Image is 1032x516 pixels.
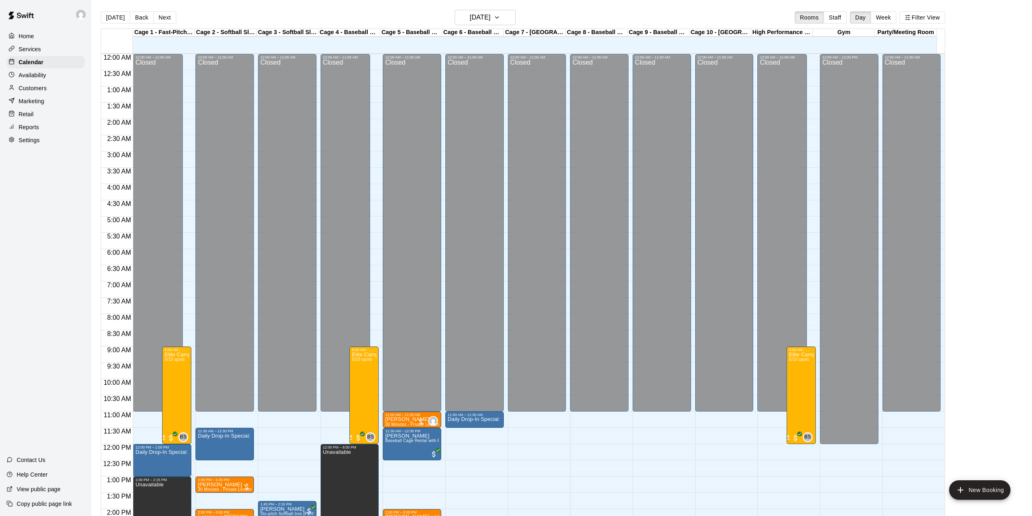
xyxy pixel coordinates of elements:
[101,444,133,451] span: 12:00 PM
[105,509,133,516] span: 2:00 PM
[366,432,375,442] div: Baseline Staff
[885,59,939,414] div: Closed
[820,54,878,444] div: 12:00 AM – 12:00 PM: Closed
[510,55,564,59] div: 12:00 AM – 11:00 AM
[806,432,813,442] span: Baseline Staff
[633,54,691,412] div: 12:00 AM – 11:00 AM: Closed
[791,434,800,442] span: All customers have paid
[102,395,133,402] span: 10:30 AM
[751,29,813,37] div: High Performance Lane
[260,502,314,506] div: 1:45 PM – 2:15 PM
[19,71,46,79] p: Availability
[695,54,754,412] div: 12:00 AM – 11:00 AM: Closed
[105,217,133,223] span: 5:00 AM
[162,347,191,444] div: 9:00 AM – 12:00 PM: Elite Camp-half Day
[428,416,438,426] div: Joe Florio
[102,412,133,418] span: 11:00 AM
[572,55,626,59] div: 12:00 AM – 11:00 AM
[305,507,313,515] span: All customers have paid
[949,480,1010,500] button: add
[7,134,85,146] a: Settings
[323,55,368,59] div: 12:00 AM – 11:00 AM
[198,429,251,433] div: 11:30 AM – 12:30 PM
[195,29,257,37] div: Cage 2 - Softball Slo-pitch Iron [PERSON_NAME] & Hack Attack Baseball Pitching Machine
[804,433,811,441] span: BS
[385,510,439,514] div: 2:00 PM – 3:00 PM
[383,428,441,460] div: 11:30 AM – 12:30 PM: Ken Leang
[689,29,751,37] div: Cage 10 - [GEOGRAPHIC_DATA]
[822,59,876,447] div: Closed
[795,11,824,24] button: Rooms
[885,55,939,59] div: 12:00 AM – 11:00 AM
[850,11,871,24] button: Day
[105,233,133,240] span: 5:30 AM
[349,347,379,444] div: 9:00 AM – 12:00 PM: Elite Camp-half Day
[105,330,133,337] span: 8:30 AM
[383,54,441,412] div: 12:00 AM – 11:00 AM: Closed
[319,29,380,37] div: Cage 4 - Baseball Pitching Machine
[105,265,133,272] span: 6:30 AM
[566,29,627,37] div: Cage 8 - Baseball Pitching Machine
[198,55,251,59] div: 12:00 AM – 11:00 AM
[757,54,807,412] div: 12:00 AM – 11:00 AM: Closed
[195,428,254,460] div: 11:30 AM – 12:30 PM: Daily Drop-In Special: The Best Batting Cages Near You! - 11AM-4PM WEEKDAYS
[198,59,251,414] div: Closed
[7,43,85,55] a: Services
[455,10,516,25] button: [DATE]
[19,136,40,144] p: Settings
[101,11,130,24] button: [DATE]
[635,55,689,59] div: 12:00 AM – 11:00 AM
[352,348,376,352] div: 9:00 AM – 12:00 PM
[7,82,85,94] a: Customers
[448,413,501,417] div: 11:00 AM – 11:30 AM
[102,379,133,386] span: 10:00 AM
[180,433,187,441] span: BS
[354,434,362,442] span: All customers have paid
[367,433,374,441] span: BS
[105,152,133,158] span: 3:00 AM
[198,510,251,514] div: 2:00 PM – 3:00 PM
[135,478,189,482] div: 1:00 PM – 2:15 PM
[19,32,34,40] p: Home
[135,445,189,449] div: 12:00 PM – 1:00 PM
[760,59,804,414] div: Closed
[321,54,370,412] div: 12:00 AM – 11:00 AM: Closed
[7,56,85,68] a: Calendar
[135,55,180,59] div: 12:00 AM – 11:00 AM
[260,59,314,414] div: Closed
[7,69,85,81] div: Availability
[7,95,85,107] a: Marketing
[369,432,375,442] span: Baseline Staff
[385,429,439,433] div: 11:30 AM – 12:30 PM
[7,121,85,133] a: Reports
[19,97,44,105] p: Marketing
[430,450,438,458] span: All customers have paid
[105,347,133,353] span: 9:00 AM
[19,123,39,131] p: Reports
[789,348,813,352] div: 9:00 AM – 12:00 PM
[442,29,504,37] div: Cage 6 - Baseball Pitching Machine
[19,84,47,92] p: Customers
[510,59,564,414] div: Closed
[875,29,937,37] div: Party/Meeting Room
[822,55,876,59] div: 12:00 AM – 12:00 PM
[105,298,133,305] span: 7:30 AM
[385,438,513,443] span: Baseball Cage Rental with Pitching Machine (4 People Maximum!)
[195,54,254,412] div: 12:00 AM – 11:00 AM: Closed
[105,168,133,175] span: 3:30 AM
[101,460,133,467] span: 12:30 PM
[445,54,504,412] div: 12:00 AM – 11:00 AM: Closed
[260,55,314,59] div: 12:00 AM – 11:00 AM
[178,432,188,442] div: Baseline Staff
[445,412,504,428] div: 11:00 AM – 11:30 AM: Daily Drop-In Special: The Best Batting Cages Near You! - 11AM-4PM WEEKDAYS
[448,59,501,414] div: Closed
[429,417,437,425] img: Joe Florio
[871,11,896,24] button: Week
[7,108,85,120] a: Retail
[102,428,133,435] span: 11:30 AM
[257,29,319,37] div: Cage 3 - Softball Slo-pitch Iron [PERSON_NAME] & Baseball Pitching Machine
[130,11,154,24] button: Back
[258,54,317,412] div: 12:00 AM – 11:00 AM: Closed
